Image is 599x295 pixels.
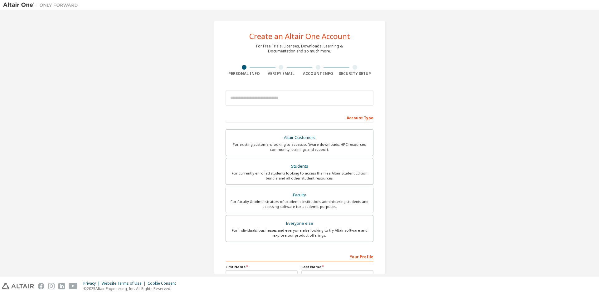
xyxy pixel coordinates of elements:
[301,264,373,269] label: Last Name
[2,283,34,289] img: altair_logo.svg
[230,133,369,142] div: Altair Customers
[230,142,369,152] div: For existing customers looking to access software downloads, HPC resources, community, trainings ...
[148,281,180,286] div: Cookie Consent
[337,71,374,76] div: Security Setup
[226,71,263,76] div: Personal Info
[256,44,343,54] div: For Free Trials, Licenses, Downloads, Learning & Documentation and so much more.
[226,264,298,269] label: First Name
[48,283,55,289] img: instagram.svg
[230,219,369,228] div: Everyone else
[299,71,337,76] div: Account Info
[58,283,65,289] img: linkedin.svg
[230,162,369,171] div: Students
[263,71,300,76] div: Verify Email
[83,281,102,286] div: Privacy
[3,2,81,8] img: Altair One
[38,283,44,289] img: facebook.svg
[102,281,148,286] div: Website Terms of Use
[226,112,373,122] div: Account Type
[226,251,373,261] div: Your Profile
[230,199,369,209] div: For faculty & administrators of academic institutions administering students and accessing softwa...
[83,286,180,291] p: © 2025 Altair Engineering, Inc. All Rights Reserved.
[230,171,369,181] div: For currently enrolled students looking to access the free Altair Student Edition bundle and all ...
[249,32,350,40] div: Create an Altair One Account
[69,283,78,289] img: youtube.svg
[230,191,369,199] div: Faculty
[230,228,369,238] div: For individuals, businesses and everyone else looking to try Altair software and explore our prod...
